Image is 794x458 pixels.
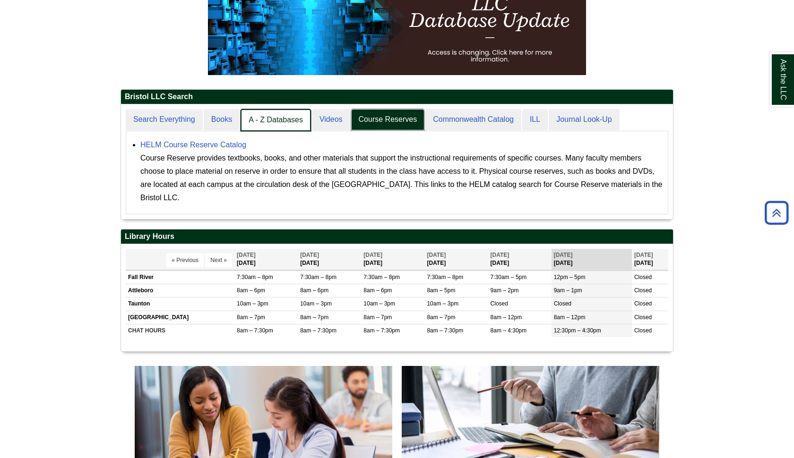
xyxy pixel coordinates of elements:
span: 10am – 3pm [427,300,458,307]
span: 8am – 4:30pm [491,327,527,334]
th: [DATE] [298,249,361,270]
a: Commonwealth Catalog [425,109,521,130]
span: 7:30am – 5pm [491,274,527,280]
span: Closed [634,327,652,334]
td: Attleboro [126,284,234,297]
span: Closed [634,287,652,294]
span: 12pm – 5pm [554,274,586,280]
span: [DATE] [491,252,509,258]
div: Course Reserve provides textbooks, books, and other materials that support the instructional requ... [140,152,663,204]
span: Closed [634,274,652,280]
button: « Previous [166,253,204,267]
span: Closed [634,300,652,307]
span: [DATE] [554,252,573,258]
a: ILL [522,109,548,130]
span: 9am – 2pm [491,287,519,294]
span: Closed [634,314,652,321]
a: Course Reserves [351,109,425,130]
span: [DATE] [363,252,382,258]
span: [DATE] [300,252,319,258]
span: 10am – 3pm [363,300,395,307]
span: 7:30am – 8pm [237,274,273,280]
th: [DATE] [424,249,488,270]
span: [DATE] [427,252,446,258]
span: 8am – 7pm [300,314,328,321]
td: [GEOGRAPHIC_DATA] [126,311,234,324]
a: HELM Course Reserve Catalog [140,141,246,149]
a: A - Z Databases [241,109,311,131]
span: 8am – 12pm [491,314,522,321]
span: 9am – 1pm [554,287,582,294]
span: 10am – 3pm [300,300,332,307]
td: Fall River [126,271,234,284]
span: 8am – 6pm [237,287,265,294]
th: [DATE] [552,249,632,270]
span: 7:30am – 8pm [300,274,337,280]
td: CHAT HOURS [126,324,234,337]
span: 8am – 6pm [363,287,392,294]
span: 8am – 6pm [300,287,328,294]
a: Videos [312,109,350,130]
a: Search Everything [126,109,203,130]
a: Books [204,109,240,130]
span: 12:30pm – 4:30pm [554,327,601,334]
span: 8am – 7pm [363,314,392,321]
span: 10am – 3pm [237,300,268,307]
span: 8am – 7:30pm [363,327,400,334]
span: 8am – 7:30pm [237,327,273,334]
span: [DATE] [634,252,653,258]
span: 7:30am – 8pm [427,274,463,280]
th: [DATE] [234,249,298,270]
a: Back to Top [761,206,792,219]
span: 8am – 7:30pm [300,327,337,334]
h2: Library Hours [121,229,673,244]
td: Taunton [126,297,234,311]
span: [DATE] [237,252,256,258]
h2: Bristol LLC Search [121,90,673,104]
a: Journal Look-Up [549,109,619,130]
span: 8am – 12pm [554,314,586,321]
span: Closed [491,300,508,307]
span: 7:30am – 8pm [363,274,400,280]
button: Next » [205,253,232,267]
span: 8am – 7pm [237,314,265,321]
th: [DATE] [632,249,668,270]
span: Closed [554,300,571,307]
span: 8am – 5pm [427,287,455,294]
span: 8am – 7pm [427,314,455,321]
span: 8am – 7:30pm [427,327,463,334]
th: [DATE] [488,249,552,270]
th: [DATE] [361,249,424,270]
